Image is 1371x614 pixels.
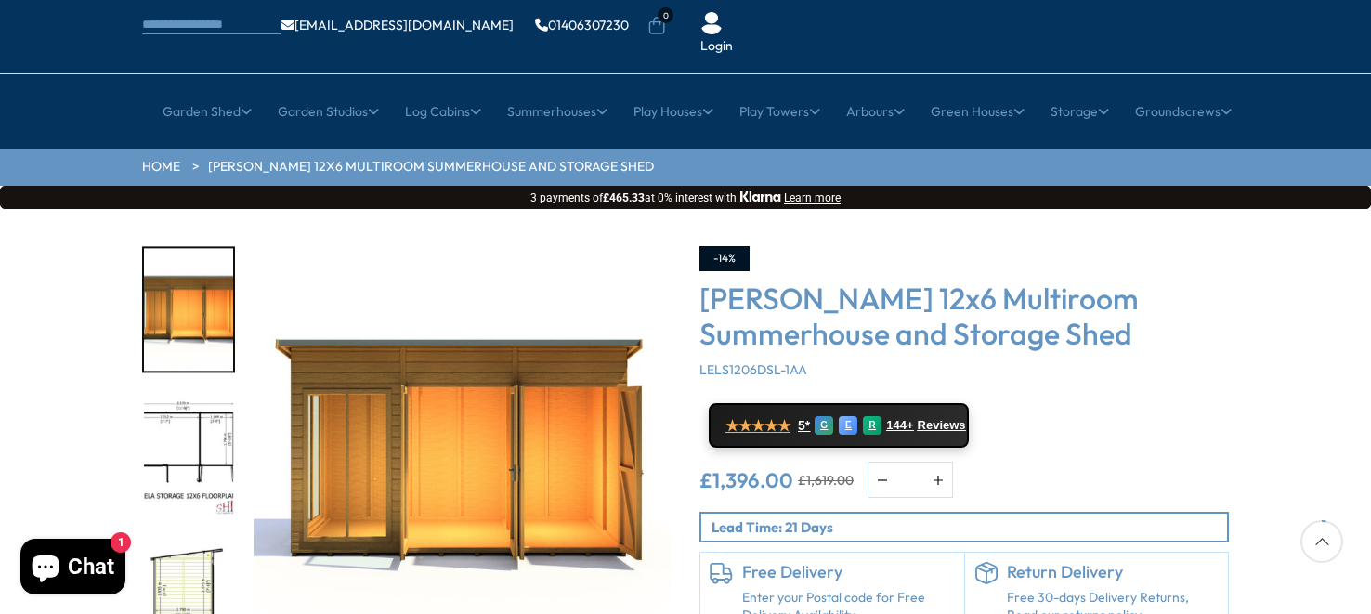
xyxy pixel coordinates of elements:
[535,19,629,32] a: 01406307230
[144,394,233,517] img: LelaStorage12x6FLOORPLAN_feddc696-682d-4025-b91e-c10a0ea8f685_200x200.jpg
[142,392,235,519] div: 3 / 8
[281,19,514,32] a: [EMAIL_ADDRESS][DOMAIN_NAME]
[405,88,481,135] a: Log Cabins
[633,88,713,135] a: Play Houses
[839,416,857,435] div: E
[1135,88,1232,135] a: Groundscrews
[1051,88,1109,135] a: Storage
[886,418,913,433] span: 144+
[918,418,966,433] span: Reviews
[700,37,733,56] a: Login
[846,88,905,135] a: Arbours
[658,7,673,23] span: 0
[863,416,881,435] div: R
[208,158,654,176] a: [PERSON_NAME] 12x6 Multiroom Summerhouse and Storage Shed
[647,17,666,35] a: 0
[699,361,807,378] span: LELS1206DSL-1AA
[798,474,854,487] del: £1,619.00
[142,158,180,176] a: HOME
[1007,562,1220,582] h6: Return Delivery
[699,470,793,490] ins: £1,396.00
[507,88,607,135] a: Summerhouses
[709,403,969,448] a: ★★★★★ 5* G E R 144+ Reviews
[699,246,750,271] div: -14%
[725,417,790,435] span: ★★★★★
[742,562,955,582] h6: Free Delivery
[142,246,235,373] div: 2 / 8
[278,88,379,135] a: Garden Studios
[15,539,131,599] inbox-online-store-chat: Shopify online store chat
[739,88,820,135] a: Play Towers
[699,281,1229,352] h3: [PERSON_NAME] 12x6 Multiroom Summerhouse and Storage Shed
[144,248,233,372] img: Lela12x6STORAGE000OPEN_c16d1175-07fb-44d8-bb3c-e3359f74600d_200x200.jpg
[815,416,833,435] div: G
[712,517,1227,537] p: Lead Time: 21 Days
[700,12,723,34] img: User Icon
[163,88,252,135] a: Garden Shed
[931,88,1025,135] a: Green Houses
